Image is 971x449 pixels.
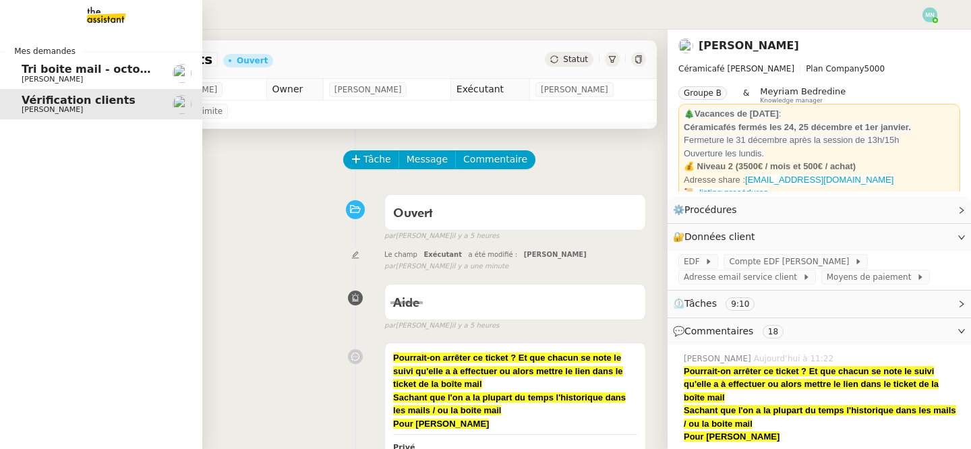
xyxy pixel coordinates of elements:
[384,261,396,272] span: par
[678,64,794,73] span: Céramicafé [PERSON_NAME]
[384,231,499,242] small: [PERSON_NAME]
[699,39,799,52] a: [PERSON_NAME]
[729,255,854,268] span: Compte EDF [PERSON_NAME]
[22,105,83,114] span: [PERSON_NAME]
[684,405,956,429] strong: Sachant que l'on a la plupart du temps l'historique dans les mails / ou la boite mail
[541,83,608,96] span: [PERSON_NAME]
[684,326,753,336] span: Commentaires
[22,94,136,107] span: Vérification clients
[452,231,500,242] span: il y a 5 heures
[827,270,916,284] span: Moyens de paiement
[673,326,789,336] span: 💬
[22,75,83,84] span: [PERSON_NAME]
[668,318,971,345] div: 💬Commentaires 18
[684,270,802,284] span: Adresse email service client
[668,224,971,250] div: 🔐Données client
[384,231,396,242] span: par
[266,79,323,100] td: Owner
[423,251,462,258] span: Exécutant
[684,353,754,365] span: [PERSON_NAME]
[563,55,588,64] span: Statut
[22,63,194,76] span: Tri boite mail - octobre 2025
[399,150,456,169] button: Message
[864,64,885,73] span: 5000
[452,261,508,272] span: il y a une minute
[743,86,749,104] span: &
[684,431,779,442] strong: Pour [PERSON_NAME]
[393,297,419,309] span: Aide
[684,298,717,309] span: Tâches
[684,255,705,268] span: EDF
[673,298,766,309] span: ⏲️
[760,97,823,104] span: Knowledge manager
[678,86,727,100] nz-tag: Groupe B
[922,7,937,22] img: svg
[726,297,755,311] nz-tag: 9:10
[393,392,626,416] strong: Sachant que l'on a la plupart du temps l'historique dans les mails / ou la boite mail
[760,86,846,96] span: Meyriam Bedredine
[684,109,779,119] strong: 🎄Vacances de [DATE]
[334,83,402,96] span: [PERSON_NAME]
[393,419,489,429] strong: Pour [PERSON_NAME]
[384,261,508,272] small: [PERSON_NAME]
[684,204,737,215] span: Procédures
[524,251,587,258] span: [PERSON_NAME]
[678,38,693,53] img: users%2F9mvJqJUvllffspLsQzytnd0Nt4c2%2Favatar%2F82da88e3-d90d-4e39-b37d-dcb7941179ae
[343,150,399,169] button: Tâche
[452,320,500,332] span: il y a 5 heures
[673,229,761,245] span: 🔐
[384,320,499,332] small: [PERSON_NAME]
[363,152,391,167] span: Tâche
[684,135,899,145] span: Fermeture le 31 décembre après la session de 13h/15h
[684,173,955,187] div: Adresse share :
[469,251,518,258] span: a été modifié :
[668,197,971,223] div: ⚙️Procédures
[6,44,84,58] span: Mes demandes
[763,325,784,338] nz-tag: 18
[684,161,856,171] strong: 💰 Niveau 2 (3500€ / mois et 500€ / achat)
[237,57,268,65] div: Ouvert
[760,86,846,104] app-user-label: Knowledge manager
[668,291,971,317] div: ⏲️Tâches 9:10
[455,150,535,169] button: Commentaire
[463,152,527,167] span: Commentaire
[745,175,893,185] a: [EMAIL_ADDRESS][DOMAIN_NAME]
[393,353,623,389] strong: Pourrait-on arrêter ce ticket ? Et que chacun se note le suivi qu'elle a à effectuer ou alors met...
[684,366,939,402] strong: Pourrait-on arrêter ce ticket ? Et que chacun se note le suivi qu'elle a à effectuer ou alors met...
[779,109,782,119] span: :
[384,251,417,258] span: Le champ
[684,148,764,158] span: Ouverture les lundis.
[450,79,529,100] td: Exécutant
[173,95,192,114] img: users%2F9mvJqJUvllffspLsQzytnd0Nt4c2%2Favatar%2F82da88e3-d90d-4e39-b37d-dcb7941179ae
[684,231,755,242] span: Données client
[384,320,396,332] span: par
[407,152,448,167] span: Message
[393,208,433,220] span: Ouvert
[673,202,743,218] span: ⚙️
[173,64,192,83] img: users%2F9mvJqJUvllffspLsQzytnd0Nt4c2%2Favatar%2F82da88e3-d90d-4e39-b37d-dcb7941179ae
[684,122,911,132] strong: Céramicafés fermés les 24, 25 décembre et 1er janvier.
[684,187,768,198] a: 📜. listing procédures
[754,353,836,365] span: Aujourd’hui à 11:22
[806,64,864,73] span: Plan Company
